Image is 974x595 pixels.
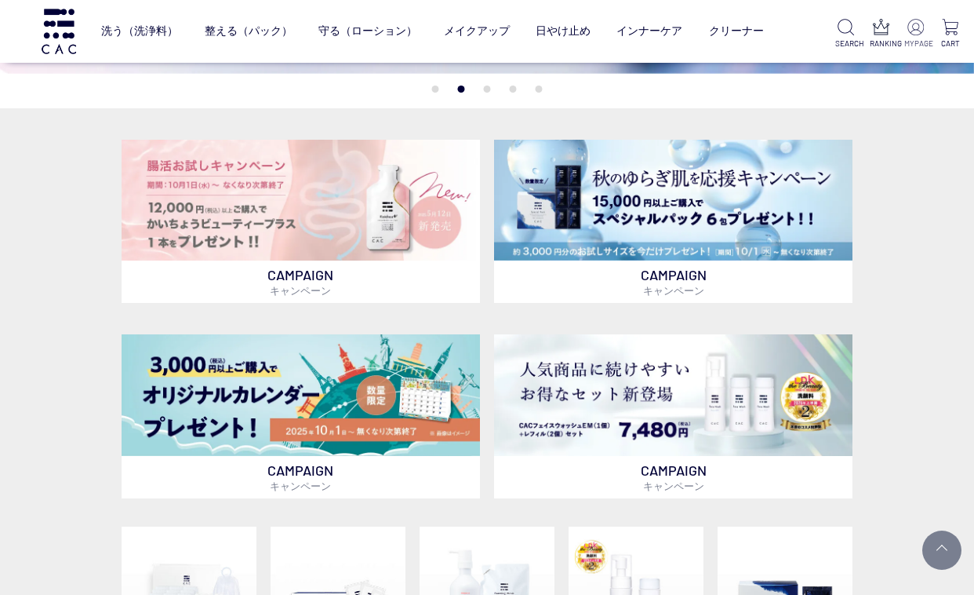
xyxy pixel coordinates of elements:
span: キャンペーン [643,480,704,492]
a: メイクアップ [444,12,510,50]
img: フェイスウォッシュ＋レフィル2個セット [494,334,852,456]
p: CAMPAIGN [122,261,479,303]
p: SEARCH [835,38,857,49]
img: 腸活お試しキャンペーン [122,140,479,261]
a: カレンダープレゼント カレンダープレゼント CAMPAIGNキャンペーン [122,334,479,498]
a: SEARCH [835,19,857,49]
img: スペシャルパックお試しプレゼント [494,140,852,261]
p: MYPAGE [904,38,926,49]
a: 日やけ止め [536,12,591,50]
button: 2 of 5 [458,86,465,93]
a: MYPAGE [904,19,926,49]
p: RANKING [870,38,892,49]
button: 5 of 5 [536,86,543,93]
button: 3 of 5 [484,86,491,93]
a: スペシャルパックお試しプレゼント スペシャルパックお試しプレゼント CAMPAIGNキャンペーン [494,140,852,304]
a: 洗う（洗浄料） [101,12,178,50]
a: 整える（パック） [205,12,293,50]
span: キャンペーン [270,480,331,492]
a: 腸活お試しキャンペーン 腸活お試しキャンペーン CAMPAIGNキャンペーン [122,140,479,304]
img: カレンダープレゼント [122,334,479,456]
a: フェイスウォッシュ＋レフィル2個セット フェイスウォッシュ＋レフィル2個セット CAMPAIGNキャンペーン [494,334,852,498]
span: キャンペーン [270,284,331,297]
button: 1 of 5 [432,86,439,93]
a: インナーケア [616,12,682,50]
button: 4 of 5 [510,86,517,93]
p: CAMPAIGN [494,456,852,498]
a: 守る（ローション） [318,12,417,50]
p: CAMPAIGN [494,261,852,303]
span: キャンペーン [643,284,704,297]
img: logo [39,9,78,53]
a: CART [939,19,961,49]
p: CART [939,38,961,49]
a: RANKING [870,19,892,49]
a: クリーナー [709,12,764,50]
p: CAMPAIGN [122,456,479,498]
